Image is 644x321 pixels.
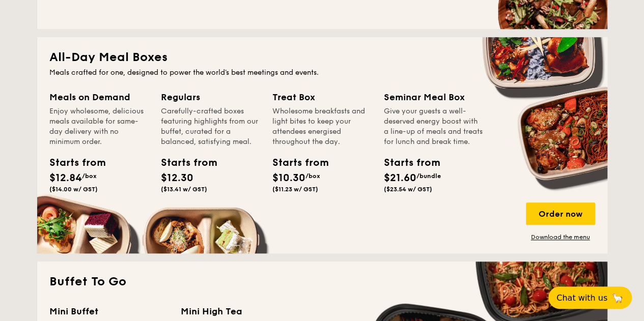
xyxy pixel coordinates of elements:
[384,90,483,104] div: Seminar Meal Box
[161,90,260,104] div: Regulars
[49,304,169,318] div: Mini Buffet
[556,293,607,303] span: Chat with us
[272,155,318,170] div: Starts from
[526,233,595,241] a: Download the menu
[272,186,318,193] span: ($11.23 w/ GST)
[49,172,82,184] span: $12.84
[49,90,149,104] div: Meals on Demand
[181,304,300,318] div: Mini High Tea
[49,274,595,290] h2: Buffet To Go
[611,292,624,304] span: 🦙
[305,172,320,180] span: /box
[49,49,595,66] h2: All-Day Meal Boxes
[526,202,595,225] div: Order now
[416,172,441,180] span: /bundle
[548,286,632,309] button: Chat with us🦙
[49,68,595,78] div: Meals crafted for one, designed to power the world's best meetings and events.
[49,186,98,193] span: ($14.00 w/ GST)
[161,186,207,193] span: ($13.41 w/ GST)
[82,172,97,180] span: /box
[384,155,430,170] div: Starts from
[272,90,372,104] div: Treat Box
[161,155,207,170] div: Starts from
[272,106,372,147] div: Wholesome breakfasts and light bites to keep your attendees energised throughout the day.
[49,106,149,147] div: Enjoy wholesome, delicious meals available for same-day delivery with no minimum order.
[384,106,483,147] div: Give your guests a well-deserved energy boost with a line-up of meals and treats for lunch and br...
[49,155,95,170] div: Starts from
[272,172,305,184] span: $10.30
[384,172,416,184] span: $21.60
[161,106,260,147] div: Carefully-crafted boxes featuring highlights from our buffet, curated for a balanced, satisfying ...
[384,186,432,193] span: ($23.54 w/ GST)
[161,172,193,184] span: $12.30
